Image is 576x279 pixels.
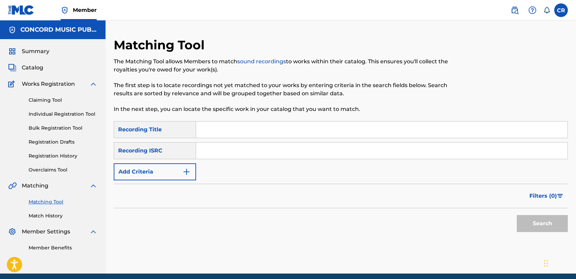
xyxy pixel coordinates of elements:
h2: Matching Tool [114,37,208,53]
span: Works Registration [22,80,75,88]
a: Member Benefits [29,244,97,251]
a: Public Search [508,3,522,17]
a: Bulk Registration Tool [29,125,97,132]
img: Matching [8,182,17,190]
img: expand [89,80,97,88]
div: User Menu [554,3,568,17]
a: Claiming Tool [29,97,97,104]
a: Individual Registration Tool [29,111,97,118]
img: Summary [8,47,16,55]
img: Top Rightsholder [61,6,69,14]
img: Accounts [8,26,16,34]
a: Registration Drafts [29,138,97,146]
a: SummarySummary [8,47,49,55]
span: Matching [22,182,48,190]
span: Member Settings [22,228,70,236]
a: Match History [29,212,97,219]
div: Help [526,3,539,17]
p: In the next step, you can locate the specific work in your catalog that you want to match. [114,105,463,113]
a: sound recordings [237,58,286,65]
a: Registration History [29,152,97,160]
p: The first step is to locate recordings not yet matched to your works by entering criteria in the ... [114,81,463,98]
span: Catalog [22,64,43,72]
a: Matching Tool [29,198,97,206]
div: Drag [544,253,548,274]
a: CatalogCatalog [8,64,43,72]
form: Search Form [114,121,568,235]
button: Filters (0) [525,187,568,204]
div: Notifications [543,7,550,14]
img: MLC Logo [8,5,34,15]
iframe: Chat Widget [542,246,576,279]
img: Member Settings [8,228,16,236]
p: The Matching Tool allows Members to match to works within their catalog. This ensures you'll coll... [114,58,463,74]
span: Summary [22,47,49,55]
img: expand [89,228,97,236]
img: 9d2ae6d4665cec9f34b9.svg [182,168,191,176]
img: Works Registration [8,80,17,88]
span: Filters ( 0 ) [529,192,557,200]
button: Add Criteria [114,163,196,180]
img: search [511,6,519,14]
iframe: Resource Center [557,179,576,234]
a: Overclaims Tool [29,166,97,174]
h5: CONCORD MUSIC PUBLISHING LLC [20,26,97,34]
img: expand [89,182,97,190]
span: Member [73,6,97,14]
img: Catalog [8,64,16,72]
img: help [528,6,537,14]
